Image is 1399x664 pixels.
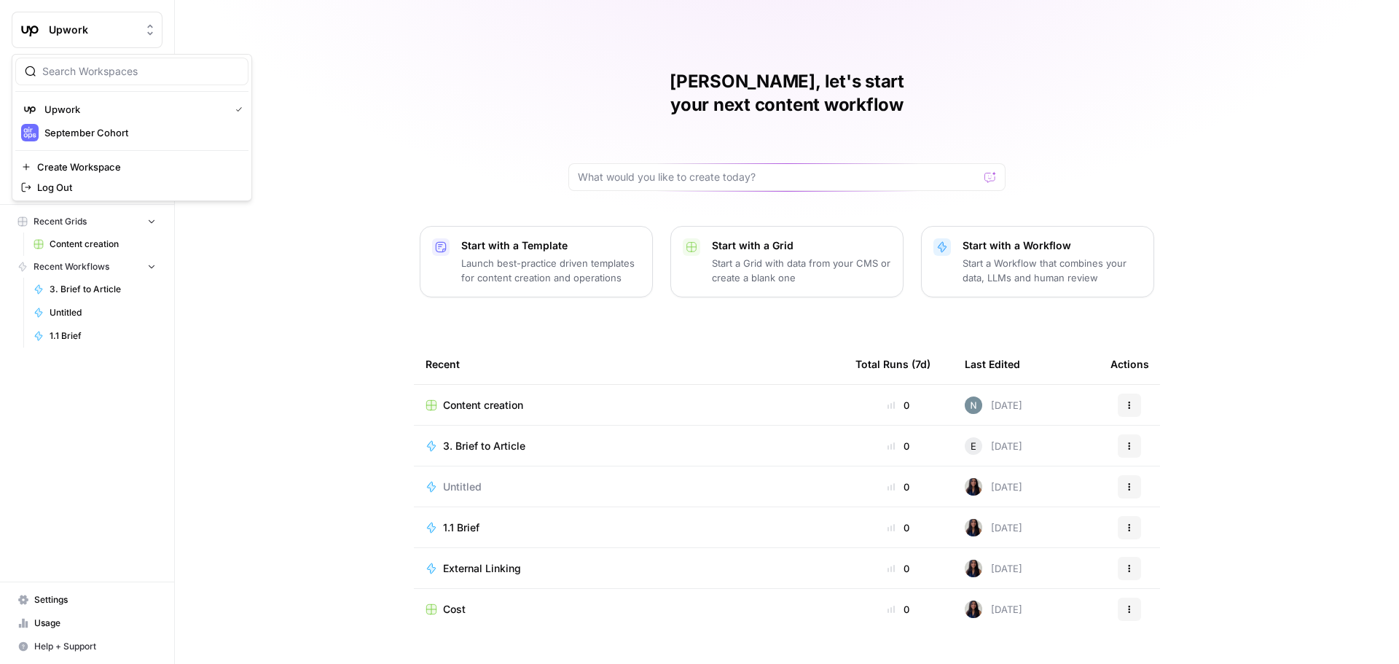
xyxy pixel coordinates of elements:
[578,170,979,184] input: What would you like to create today?
[12,635,162,658] button: Help + Support
[426,602,832,617] a: Cost
[965,478,982,496] img: rox323kbkgutb4wcij4krxobkpon
[34,640,156,653] span: Help + Support
[12,211,162,233] button: Recent Grids
[34,593,156,606] span: Settings
[426,480,832,494] a: Untitled
[34,260,109,273] span: Recent Workflows
[855,344,930,384] div: Total Runs (7d)
[965,519,1022,536] div: [DATE]
[965,519,982,536] img: rox323kbkgutb4wcij4krxobkpon
[49,23,137,37] span: Upwork
[965,601,982,618] img: rox323kbkgutb4wcij4krxobkpon
[443,520,479,535] span: 1.1 Brief
[855,520,941,535] div: 0
[963,238,1142,253] p: Start with a Workflow
[34,215,87,228] span: Recent Grids
[461,238,640,253] p: Start with a Template
[50,329,156,343] span: 1.1 Brief
[855,439,941,453] div: 0
[855,398,941,413] div: 0
[27,278,162,301] a: 3. Brief to Article
[426,520,832,535] a: 1.1 Brief
[12,256,162,278] button: Recent Workflows
[965,601,1022,618] div: [DATE]
[27,324,162,348] a: 1.1 Brief
[44,125,237,140] span: September Cohort
[1110,344,1149,384] div: Actions
[426,439,832,453] a: 3. Brief to Article
[965,560,982,577] img: rox323kbkgutb4wcij4krxobkpon
[426,344,832,384] div: Recent
[426,561,832,576] a: External Linking
[443,439,525,453] span: 3. Brief to Article
[568,70,1006,117] h1: [PERSON_NAME], let's start your next content workflow
[971,439,976,453] span: E
[855,480,941,494] div: 0
[965,344,1020,384] div: Last Edited
[12,612,162,635] a: Usage
[420,226,653,297] button: Start with a TemplateLaunch best-practice driven templates for content creation and operations
[712,238,891,253] p: Start with a Grid
[461,256,640,285] p: Launch best-practice driven templates for content creation and operations
[670,226,904,297] button: Start with a GridStart a Grid with data from your CMS or create a blank one
[426,398,832,413] a: Content creation
[50,238,156,251] span: Content creation
[50,306,156,319] span: Untitled
[965,437,1022,455] div: [DATE]
[443,480,482,494] span: Untitled
[34,617,156,630] span: Usage
[37,180,237,195] span: Log Out
[12,54,252,201] div: Workspace: Upwork
[12,588,162,612] a: Settings
[21,101,39,118] img: Upwork Logo
[965,478,1022,496] div: [DATE]
[42,64,239,79] input: Search Workspaces
[27,233,162,256] a: Content creation
[15,177,248,198] a: Log Out
[15,157,248,177] a: Create Workspace
[921,226,1154,297] button: Start with a WorkflowStart a Workflow that combines your data, LLMs and human review
[443,602,466,617] span: Cost
[965,397,1022,414] div: [DATE]
[21,124,39,141] img: September Cohort Logo
[27,301,162,324] a: Untitled
[44,102,224,117] span: Upwork
[50,283,156,296] span: 3. Brief to Article
[855,602,941,617] div: 0
[17,17,43,43] img: Upwork Logo
[12,12,162,48] button: Workspace: Upwork
[712,256,891,285] p: Start a Grid with data from your CMS or create a blank one
[855,561,941,576] div: 0
[963,256,1142,285] p: Start a Workflow that combines your data, LLMs and human review
[443,398,523,413] span: Content creation
[965,397,982,414] img: bbbtst8achqkyceyifmpea3anp2k
[37,160,237,174] span: Create Workspace
[443,561,521,576] span: External Linking
[965,560,1022,577] div: [DATE]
